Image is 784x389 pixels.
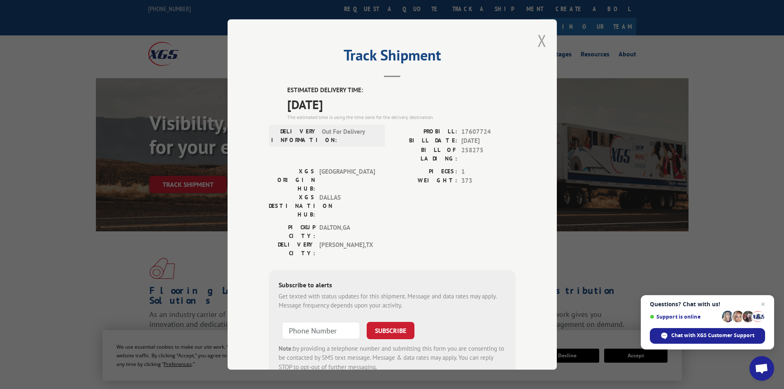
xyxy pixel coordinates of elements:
[269,49,516,65] h2: Track Shipment
[269,167,315,193] label: XGS ORIGIN HUB:
[279,280,506,292] div: Subscribe to alerts
[279,292,506,310] div: Get texted with status updates for this shipment. Message and data rates may apply. Message frequ...
[287,95,516,114] span: [DATE]
[319,167,375,193] span: [GEOGRAPHIC_DATA]
[319,193,375,219] span: DALLAS
[650,301,765,307] span: Questions? Chat with us!
[287,114,516,121] div: The estimated time is using the time zone for the delivery destination.
[749,356,774,381] div: Open chat
[367,322,414,339] button: SUBSCRIBE
[392,136,457,146] label: BILL DATE:
[758,299,768,309] span: Close chat
[392,176,457,186] label: WEIGHT:
[461,136,516,146] span: [DATE]
[319,240,375,258] span: [PERSON_NAME] , TX
[537,30,547,51] button: Close modal
[392,127,457,137] label: PROBILL:
[650,314,719,320] span: Support is online
[319,223,375,240] span: DALTON , GA
[461,176,516,186] span: 373
[461,167,516,177] span: 1
[269,240,315,258] label: DELIVERY CITY:
[671,332,754,339] span: Chat with XGS Customer Support
[279,344,506,372] div: by providing a telephone number and submitting this form you are consenting to be contacted by SM...
[282,322,360,339] input: Phone Number
[461,146,516,163] span: 258275
[650,328,765,344] div: Chat with XGS Customer Support
[461,127,516,137] span: 17607724
[392,167,457,177] label: PIECES:
[279,345,293,352] strong: Note:
[271,127,318,144] label: DELIVERY INFORMATION:
[287,86,516,95] label: ESTIMATED DELIVERY TIME:
[269,193,315,219] label: XGS DESTINATION HUB:
[269,223,315,240] label: PICKUP CITY:
[322,127,377,144] span: Out For Delivery
[392,146,457,163] label: BILL OF LADING:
